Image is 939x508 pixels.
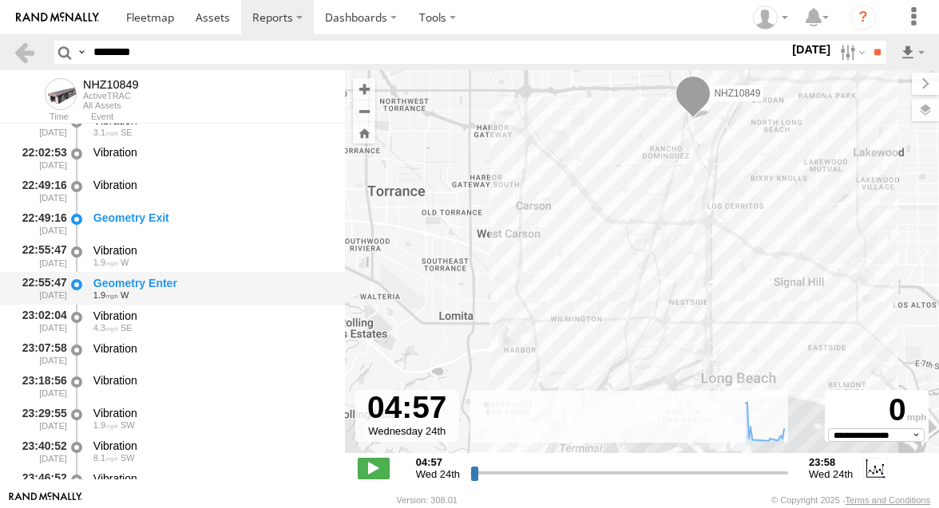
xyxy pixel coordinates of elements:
div: 23:18:56 [DATE] [13,372,69,401]
div: 22:02:53 [DATE] [13,144,69,173]
div: Version: 308.01 [397,495,458,505]
button: Zoom out [353,100,375,122]
div: Geometry Enter [93,276,330,290]
a: Visit our Website [9,492,82,508]
div: 21:56:54 [DATE] [13,111,69,140]
div: Event [91,113,345,121]
div: Vibration [93,243,330,258]
div: NHZ10849 - View Asset History [83,78,139,91]
span: Heading: 130 [121,128,133,137]
div: All Assets [83,100,139,110]
span: 1.9 [93,420,118,430]
label: Search Filter Options [834,41,868,64]
div: Zulema McIntosch [747,6,794,30]
div: 22:49:16 [DATE] [13,208,69,238]
div: ActiveTRAC [83,91,139,100]
div: Vibration [93,341,330,356]
div: Vibration [93,309,330,323]
div: 23:46:52 [DATE] [13,469,69,498]
span: 1.9 [93,290,118,300]
div: 23:40:52 [DATE] [13,436,69,466]
label: Export results as... [899,41,926,64]
span: Heading: 249 [121,290,129,300]
div: Geometry Exit [93,211,330,225]
i: ? [850,5,876,30]
span: 1.9 [93,258,118,267]
div: 22:55:47 [DATE] [13,274,69,303]
div: 23:02:04 [DATE] [13,306,69,336]
div: Vibration [93,145,330,159]
div: 23:07:58 [DATE] [13,339,69,368]
span: Heading: 205 [121,420,135,430]
span: 8.1 [93,453,118,463]
div: 22:55:47 [DATE] [13,241,69,270]
span: Heading: 249 [121,258,129,267]
div: 22:49:16 [DATE] [13,175,69,205]
strong: 04:57 [416,456,460,468]
div: Time [13,113,69,121]
span: Heading: 209 [121,453,135,463]
div: © Copyright 2025 - [771,495,930,505]
button: Zoom in [353,78,375,100]
label: [DATE] [789,41,834,58]
span: 4.3 [93,323,118,333]
div: Vibration [93,373,330,388]
div: Vibration [93,178,330,192]
span: Wed 24th Sep 2025 [416,468,460,480]
label: Search Query [75,41,88,64]
img: rand-logo.svg [16,12,99,23]
div: 23:29:55 [DATE] [13,404,69,433]
div: 0 [827,392,926,428]
label: Play/Stop [358,458,390,478]
span: 3.1 [93,128,118,137]
span: NHZ10849 [714,88,760,99]
button: Zoom Home [353,122,375,144]
strong: 23:58 [809,456,853,468]
div: Vibration [93,471,330,486]
span: Heading: 125 [121,323,133,333]
a: Back to previous Page [13,41,36,64]
a: Terms and Conditions [846,495,930,505]
div: Vibration [93,406,330,420]
span: Wed 24th Sep 2025 [809,468,853,480]
div: Vibration [93,439,330,453]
